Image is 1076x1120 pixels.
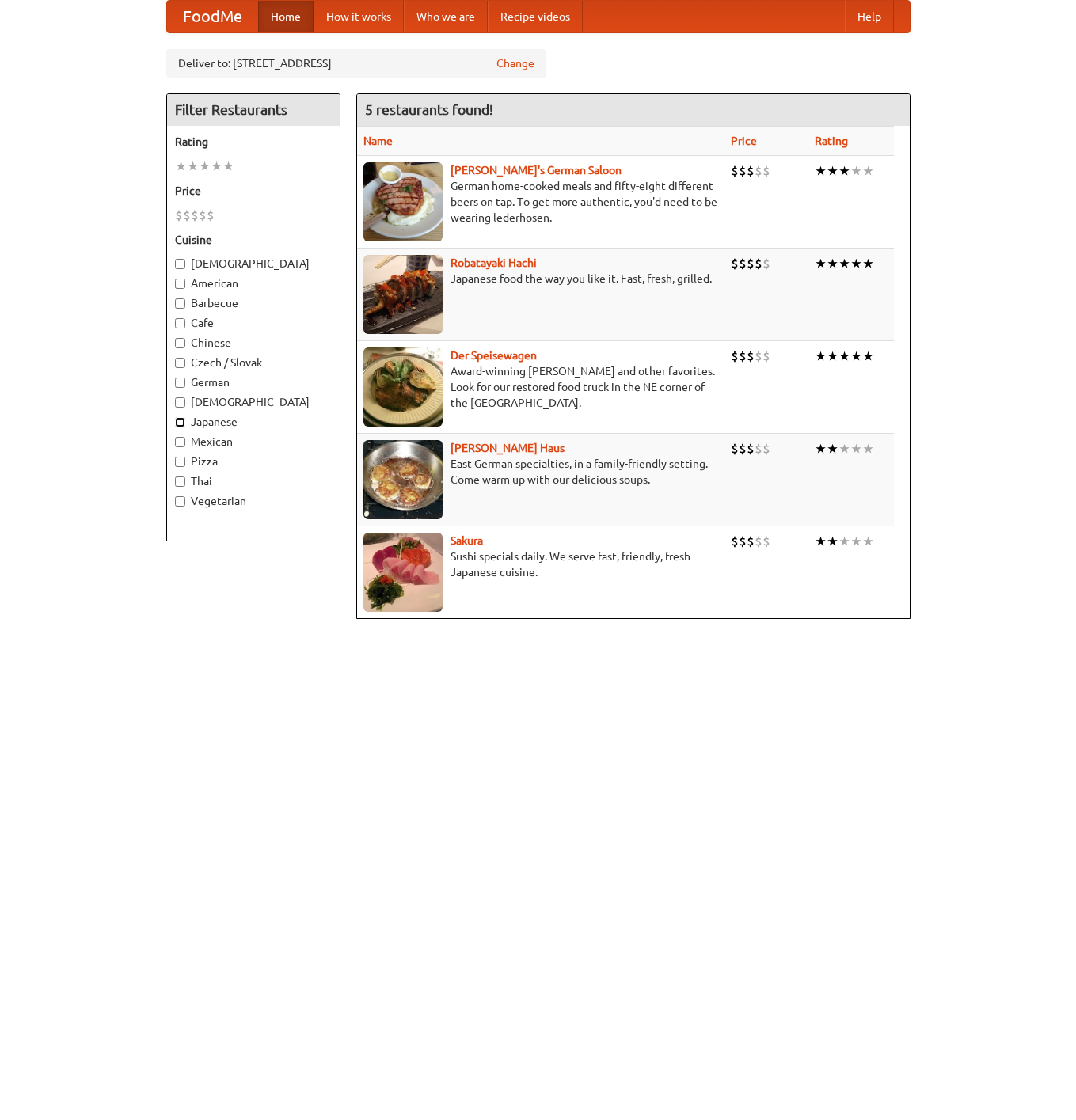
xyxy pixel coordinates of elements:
[739,533,747,550] li: $
[363,363,718,411] p: Award-winning [PERSON_NAME] and other favorites. Look for our restored food truck in the NE corne...
[755,347,762,365] li: $
[850,162,862,180] li: ★
[363,347,443,427] img: speisewagen.jpg
[175,315,332,331] label: Cafe
[451,256,537,269] a: Robatayaki Hachi
[827,162,838,180] li: ★
[451,442,565,454] a: [PERSON_NAME] Haus
[731,440,739,457] li: $
[365,102,493,117] ng-pluralize: 5 restaurants found!
[175,355,332,370] label: Czech / Slovak
[762,255,770,272] li: $
[747,162,755,180] li: $
[451,164,622,177] a: [PERSON_NAME]'s German Saloon
[175,256,332,271] label: [DEMOGRAPHIC_DATA]
[175,158,187,175] li: ★
[451,349,537,362] a: Der Speisewagen
[175,335,332,351] label: Chinese
[363,162,443,241] img: esthers.jpg
[222,158,234,175] li: ★
[845,1,894,32] a: Help
[739,162,747,180] li: $
[175,417,185,427] input: Japanese
[363,178,718,226] p: German home-cooked meals and fifty-eight different beers on tap. To get more authentic, you'd nee...
[739,440,747,457] li: $
[175,298,185,309] input: Barbecue
[838,162,850,180] li: ★
[747,533,755,550] li: $
[755,255,762,272] li: $
[363,271,718,287] p: Japanese food the way you like it. Fast, fresh, grilled.
[850,533,862,550] li: ★
[815,255,827,272] li: ★
[175,318,185,328] input: Cafe
[862,255,874,272] li: ★
[175,259,185,269] input: [DEMOGRAPHIC_DATA]
[175,434,332,450] label: Mexican
[363,533,443,612] img: sakura.jpg
[314,1,404,32] a: How it works
[175,279,185,289] input: American
[175,134,332,150] h5: Rating
[755,533,762,550] li: $
[815,162,827,180] li: ★
[827,347,838,365] li: ★
[755,162,762,180] li: $
[175,457,185,467] input: Pizza
[762,162,770,180] li: $
[838,255,850,272] li: ★
[862,347,874,365] li: ★
[739,255,747,272] li: $
[496,55,534,71] a: Change
[207,207,215,224] li: $
[175,473,332,489] label: Thai
[862,162,874,180] li: ★
[731,255,739,272] li: $
[175,454,332,469] label: Pizza
[827,440,838,457] li: ★
[815,440,827,457] li: ★
[175,414,332,430] label: Japanese
[199,158,211,175] li: ★
[762,347,770,365] li: $
[175,183,332,199] h5: Price
[191,207,199,224] li: $
[739,347,747,365] li: $
[827,533,838,550] li: ★
[850,440,862,457] li: ★
[815,135,848,147] a: Rating
[827,255,838,272] li: ★
[175,437,185,447] input: Mexican
[167,1,258,32] a: FoodMe
[747,440,755,457] li: $
[838,440,850,457] li: ★
[762,533,770,550] li: $
[175,207,183,224] li: $
[175,496,185,507] input: Vegetarian
[175,394,332,410] label: [DEMOGRAPHIC_DATA]
[175,493,332,509] label: Vegetarian
[731,162,739,180] li: $
[363,549,718,580] p: Sushi specials daily. We serve fast, friendly, fresh Japanese cuisine.
[451,534,483,547] a: Sakura
[175,232,332,248] h5: Cuisine
[363,440,443,519] img: kohlhaus.jpg
[199,207,207,224] li: $
[862,440,874,457] li: ★
[747,347,755,365] li: $
[363,255,443,334] img: robatayaki.jpg
[850,255,862,272] li: ★
[815,533,827,550] li: ★
[175,338,185,348] input: Chinese
[175,295,332,311] label: Barbecue
[838,347,850,365] li: ★
[211,158,222,175] li: ★
[731,347,739,365] li: $
[175,476,185,487] input: Thai
[755,440,762,457] li: $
